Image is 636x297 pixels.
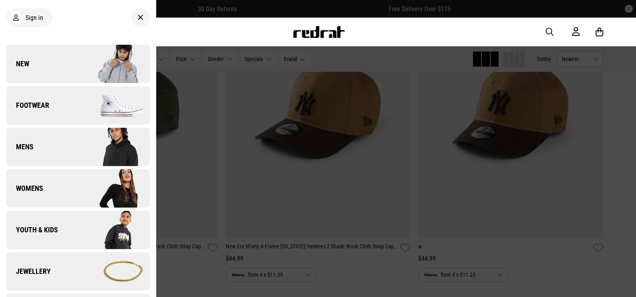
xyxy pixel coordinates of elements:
[6,184,43,193] span: Womens
[292,26,345,38] img: Redrat logo
[6,252,150,291] a: Jewellery Company
[26,14,43,22] span: Sign in
[6,142,34,152] span: Mens
[6,45,150,83] a: New Company
[78,85,149,125] img: Company
[6,59,29,69] span: New
[78,210,149,250] img: Company
[6,169,150,208] a: Womens Company
[6,86,150,125] a: Footwear Company
[78,127,149,167] img: Company
[6,101,49,110] span: Footwear
[6,225,58,235] span: Youth & Kids
[6,128,150,166] a: Mens Company
[6,211,150,249] a: Youth & Kids Company
[78,251,149,291] img: Company
[6,267,51,276] span: Jewellery
[78,168,149,208] img: Company
[6,3,30,27] button: Open LiveChat chat widget
[78,44,149,84] img: Company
